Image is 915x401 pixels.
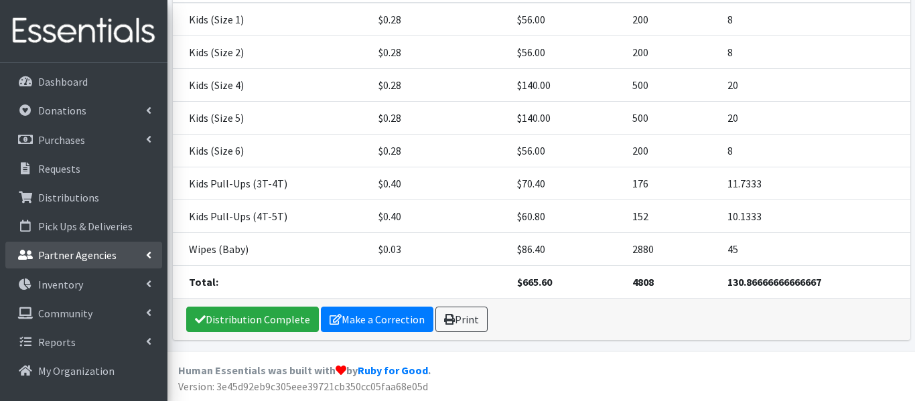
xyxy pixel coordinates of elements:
[719,167,910,200] td: 11.7333
[173,102,370,135] td: Kids (Size 5)
[509,69,625,102] td: $140.00
[509,135,625,167] td: $56.00
[5,68,162,95] a: Dashboard
[719,200,910,233] td: 10.1333
[173,135,370,167] td: Kids (Size 6)
[38,364,115,378] p: My Organization
[370,102,509,135] td: $0.28
[38,278,83,291] p: Inventory
[38,220,133,233] p: Pick Ups & Deliveries
[509,200,625,233] td: $60.80
[178,380,428,393] span: Version: 3e45d92eb9c305eee39721cb350cc05faa68e05d
[509,3,625,36] td: $56.00
[38,248,117,262] p: Partner Agencies
[370,69,509,102] td: $0.28
[517,275,552,289] strong: $665.60
[186,307,319,332] a: Distribution Complete
[38,133,85,147] p: Purchases
[509,102,625,135] td: $140.00
[624,200,719,233] td: 152
[5,357,162,384] a: My Organization
[719,135,910,167] td: 8
[38,104,86,117] p: Donations
[624,167,719,200] td: 176
[173,200,370,233] td: Kids Pull-Ups (4T-5T)
[719,233,910,266] td: 45
[624,69,719,102] td: 500
[370,200,509,233] td: $0.40
[358,364,428,377] a: Ruby for Good
[5,184,162,211] a: Distributions
[178,364,431,377] strong: Human Essentials was built with by .
[5,97,162,124] a: Donations
[38,335,76,349] p: Reports
[173,167,370,200] td: Kids Pull-Ups (3T-4T)
[173,233,370,266] td: Wipes (Baby)
[5,329,162,355] a: Reports
[5,300,162,327] a: Community
[719,69,910,102] td: 20
[509,36,625,69] td: $56.00
[370,36,509,69] td: $0.28
[719,3,910,36] td: 8
[370,167,509,200] td: $0.40
[5,271,162,298] a: Inventory
[5,9,162,54] img: HumanEssentials
[38,75,88,88] p: Dashboard
[370,3,509,36] td: $0.28
[509,233,625,266] td: $86.40
[624,135,719,167] td: 200
[5,127,162,153] a: Purchases
[435,307,488,332] a: Print
[38,162,80,175] p: Requests
[727,275,821,289] strong: 130.86666666666667
[370,233,509,266] td: $0.03
[5,242,162,268] a: Partner Agencies
[38,191,99,204] p: Distributions
[719,36,910,69] td: 8
[719,102,910,135] td: 20
[370,135,509,167] td: $0.28
[173,36,370,69] td: Kids (Size 2)
[624,36,719,69] td: 200
[38,307,92,320] p: Community
[189,275,218,289] strong: Total:
[5,155,162,182] a: Requests
[173,69,370,102] td: Kids (Size 4)
[509,167,625,200] td: $70.40
[5,213,162,240] a: Pick Ups & Deliveries
[624,233,719,266] td: 2880
[632,275,654,289] strong: 4808
[624,3,719,36] td: 200
[173,3,370,36] td: Kids (Size 1)
[321,307,433,332] a: Make a Correction
[624,102,719,135] td: 500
